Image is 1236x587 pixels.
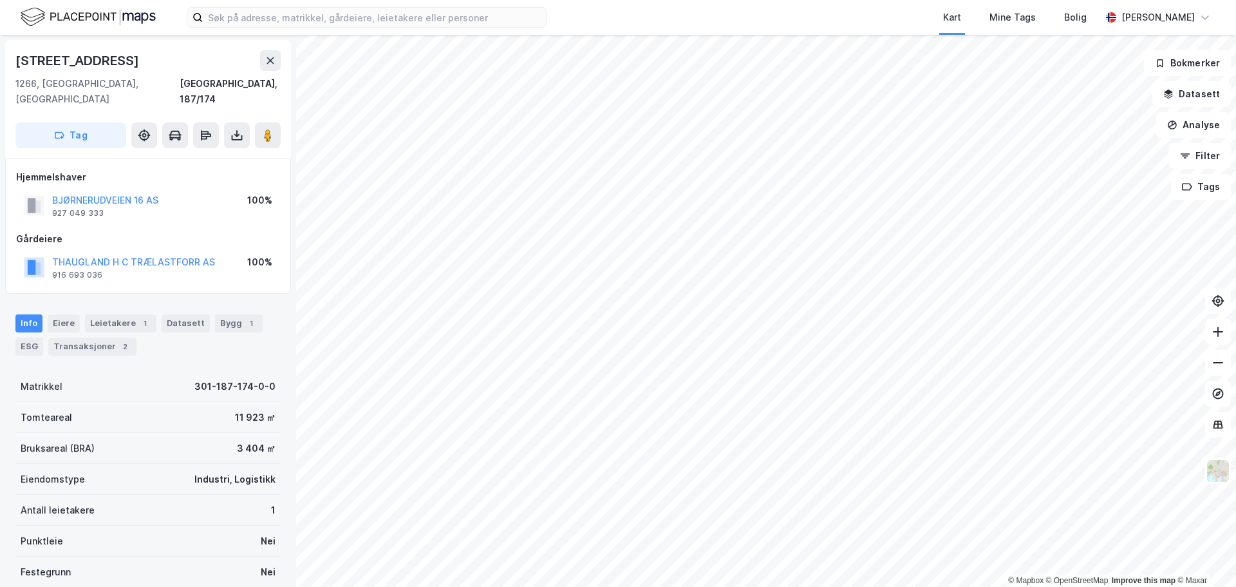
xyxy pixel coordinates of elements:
[1144,50,1231,76] button: Bokmerker
[1172,525,1236,587] iframe: Chat Widget
[15,76,180,107] div: 1266, [GEOGRAPHIC_DATA], [GEOGRAPHIC_DATA]
[1152,81,1231,107] button: Datasett
[48,314,80,332] div: Eiere
[21,441,95,456] div: Bruksareal (BRA)
[943,10,961,25] div: Kart
[247,193,272,208] div: 100%
[247,255,272,270] div: 100%
[118,340,131,353] div: 2
[1064,10,1087,25] div: Bolig
[15,122,126,148] button: Tag
[21,6,156,28] img: logo.f888ab2527a4732fd821a326f86c7f29.svg
[1008,576,1044,585] a: Mapbox
[21,534,63,549] div: Punktleie
[180,76,281,107] div: [GEOGRAPHIC_DATA], 187/174
[52,270,102,280] div: 916 693 036
[235,410,276,425] div: 11 923 ㎡
[15,338,43,356] div: ESG
[21,410,72,425] div: Tomteareal
[261,534,276,549] div: Nei
[215,314,263,332] div: Bygg
[271,503,276,518] div: 1
[1046,576,1109,585] a: OpenStreetMap
[1169,143,1231,169] button: Filter
[989,10,1036,25] div: Mine Tags
[1112,576,1175,585] a: Improve this map
[261,564,276,580] div: Nei
[16,231,280,247] div: Gårdeiere
[21,503,95,518] div: Antall leietakere
[1156,112,1231,138] button: Analyse
[1171,174,1231,200] button: Tags
[52,208,104,218] div: 927 049 333
[16,169,280,185] div: Hjemmelshaver
[162,314,210,332] div: Datasett
[15,50,142,71] div: [STREET_ADDRESS]
[194,379,276,394] div: 301-187-174-0-0
[237,441,276,456] div: 3 404 ㎡
[138,317,151,330] div: 1
[1121,10,1195,25] div: [PERSON_NAME]
[1206,459,1230,483] img: Z
[194,472,276,487] div: Industri, Logistikk
[245,317,257,330] div: 1
[203,8,547,27] input: Søk på adresse, matrikkel, gårdeiere, leietakere eller personer
[15,314,42,332] div: Info
[21,564,71,580] div: Festegrunn
[21,472,85,487] div: Eiendomstype
[48,338,136,356] div: Transaksjoner
[21,379,62,394] div: Matrikkel
[85,314,156,332] div: Leietakere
